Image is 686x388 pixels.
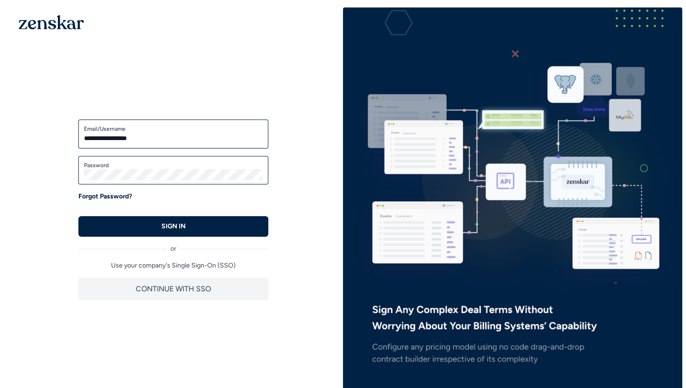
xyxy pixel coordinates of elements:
button: CONTINUE WITH SSO [78,278,268,300]
p: Use your company's Single Sign-On (SSO) [78,261,268,270]
button: SIGN IN [78,216,268,237]
img: 1OGAJ2xQqyY4LXKgY66KYq0eOWRCkrZdAb3gUhuVAqdWPZE9SRJmCz+oDMSn4zDLXe31Ii730ItAGKgCKgCCgCikA4Av8PJUP... [19,15,84,29]
a: Forgot Password? [78,192,132,201]
label: Password [84,162,263,169]
label: Email/Username [84,125,263,133]
div: or [78,237,268,254]
p: SIGN IN [161,222,186,231]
